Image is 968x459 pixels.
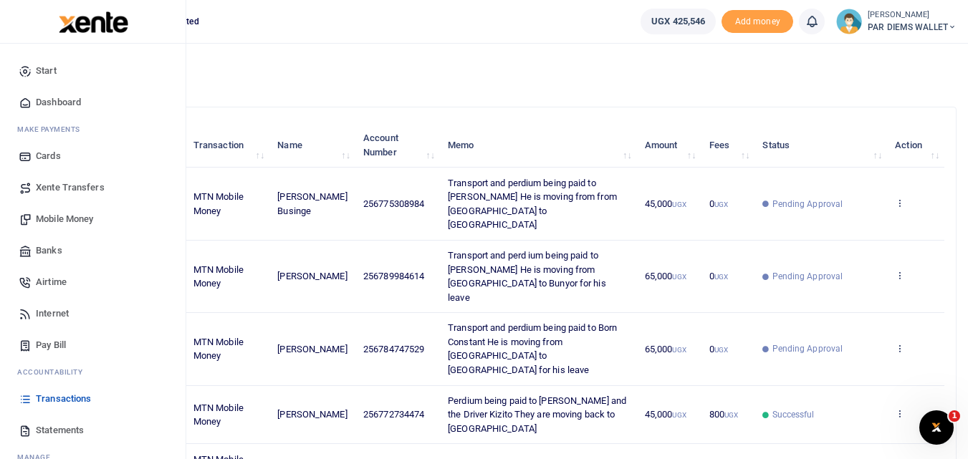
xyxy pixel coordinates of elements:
[277,344,347,354] span: [PERSON_NAME]
[722,10,793,34] span: Add money
[193,402,244,427] span: MTN Mobile Money
[277,271,347,281] span: [PERSON_NAME]
[24,124,80,135] span: ake Payments
[36,95,81,110] span: Dashboard
[772,270,843,283] span: Pending Approval
[672,411,686,419] small: UGX
[714,273,728,281] small: UGX
[645,344,686,354] span: 65,000
[868,21,957,34] span: PAR DIEMS WALLET
[36,306,69,321] span: Internet
[714,200,728,208] small: UGX
[28,367,82,377] span: countability
[772,198,843,211] span: Pending Approval
[448,250,606,303] span: Transport and perd ium being paid to [PERSON_NAME] He is moving from [GEOGRAPHIC_DATA] to Bunyor ...
[11,203,174,235] a: Mobile Money
[363,344,424,354] span: 256784747529
[277,191,347,216] span: [PERSON_NAME] Businge
[949,410,960,422] span: 1
[11,87,174,118] a: Dashboard
[36,212,93,226] span: Mobile Money
[11,415,174,446] a: Statements
[672,273,686,281] small: UGX
[448,322,617,375] span: Transport and perdium being paid to Born Constant He is moving from [GEOGRAPHIC_DATA] to [GEOGRAP...
[363,271,424,281] span: 256789984614
[11,298,174,329] a: Internet
[59,11,128,33] img: logo-large
[186,123,269,168] th: Transaction: activate to sort column ascending
[836,9,862,34] img: profile-user
[709,198,728,209] span: 0
[701,123,754,168] th: Fees: activate to sort column ascending
[36,243,62,258] span: Banks
[36,180,105,195] span: Xente Transfers
[709,344,728,354] span: 0
[11,140,174,172] a: Cards
[440,123,637,168] th: Memo: activate to sort column ascending
[363,409,424,420] span: 256772734474
[641,9,716,34] a: UGX 425,546
[57,16,128,26] a: logo-small logo-large logo-large
[36,275,67,289] span: Airtime
[448,178,617,231] span: Transport and perdium being paid to [PERSON_NAME] He is moving from from [GEOGRAPHIC_DATA] to [GE...
[11,235,174,266] a: Banks
[724,411,738,419] small: UGX
[448,395,626,434] span: Perdium being paid to [PERSON_NAME] and the Driver Kizito They are moving back to [GEOGRAPHIC_DATA]
[709,271,728,281] span: 0
[11,329,174,361] a: Pay Bill
[193,337,244,362] span: MTN Mobile Money
[645,198,686,209] span: 45,000
[277,409,347,420] span: [PERSON_NAME]
[36,338,66,352] span: Pay Bill
[722,10,793,34] li: Toup your wallet
[651,14,705,29] span: UGX 425,546
[36,149,61,163] span: Cards
[11,266,174,298] a: Airtime
[193,264,244,289] span: MTN Mobile Money
[11,55,174,87] a: Start
[754,123,887,168] th: Status: activate to sort column ascending
[772,408,815,421] span: Successful
[709,409,739,420] span: 800
[772,342,843,355] span: Pending Approval
[645,271,686,281] span: 65,000
[193,191,244,216] span: MTN Mobile Money
[36,392,91,406] span: Transactions
[887,123,944,168] th: Action: activate to sort column ascending
[363,198,424,209] span: 256775308984
[54,56,957,71] p: Download
[645,409,686,420] span: 45,000
[635,9,722,34] li: Wallet ballance
[672,346,686,354] small: UGX
[11,118,174,140] li: M
[36,64,57,78] span: Start
[11,172,174,203] a: Xente Transfers
[11,383,174,415] a: Transactions
[672,200,686,208] small: UGX
[836,9,957,34] a: profile-user [PERSON_NAME] PAR DIEMS WALLET
[637,123,701,168] th: Amount: activate to sort column ascending
[269,123,355,168] th: Name: activate to sort column ascending
[722,15,793,26] a: Add money
[11,361,174,383] li: Ac
[919,410,954,445] iframe: Intercom live chat
[36,423,84,438] span: Statements
[714,346,728,354] small: UGX
[868,9,957,21] small: [PERSON_NAME]
[355,123,440,168] th: Account Number: activate to sort column ascending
